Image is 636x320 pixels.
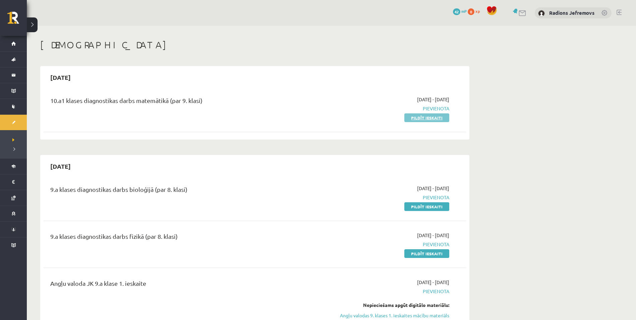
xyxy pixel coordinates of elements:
[538,10,545,17] img: Radions Jefremovs
[323,312,449,319] a: Angļu valodas 9. klases 1. ieskaites mācību materiāls
[417,185,449,192] span: [DATE] - [DATE]
[468,8,483,14] a: 0 xp
[44,69,77,85] h2: [DATE]
[50,279,313,291] div: Angļu valoda JK 9.a klase 1. ieskaite
[44,158,77,174] h2: [DATE]
[323,105,449,112] span: Pievienota
[50,185,313,197] div: 9.a klases diagnostikas darbs bioloģijā (par 8. klasi)
[417,232,449,239] span: [DATE] - [DATE]
[323,302,449,309] div: Nepieciešams apgūt digitālo materiālu:
[453,8,460,15] span: 42
[50,96,313,108] div: 10.a1 klases diagnostikas darbs matemātikā (par 9. klasi)
[404,249,449,258] a: Pildīt ieskaiti
[50,232,313,244] div: 9.a klases diagnostikas darbs fizikā (par 8. klasi)
[323,241,449,248] span: Pievienota
[404,202,449,211] a: Pildīt ieskaiti
[468,8,474,15] span: 0
[323,288,449,295] span: Pievienota
[7,12,27,29] a: Rīgas 1. Tālmācības vidusskola
[461,8,467,14] span: mP
[453,8,467,14] a: 42 mP
[323,194,449,201] span: Pievienota
[404,113,449,122] a: Pildīt ieskaiti
[475,8,480,14] span: xp
[417,279,449,286] span: [DATE] - [DATE]
[417,96,449,103] span: [DATE] - [DATE]
[40,39,469,51] h1: [DEMOGRAPHIC_DATA]
[549,9,594,16] a: Radions Jefremovs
